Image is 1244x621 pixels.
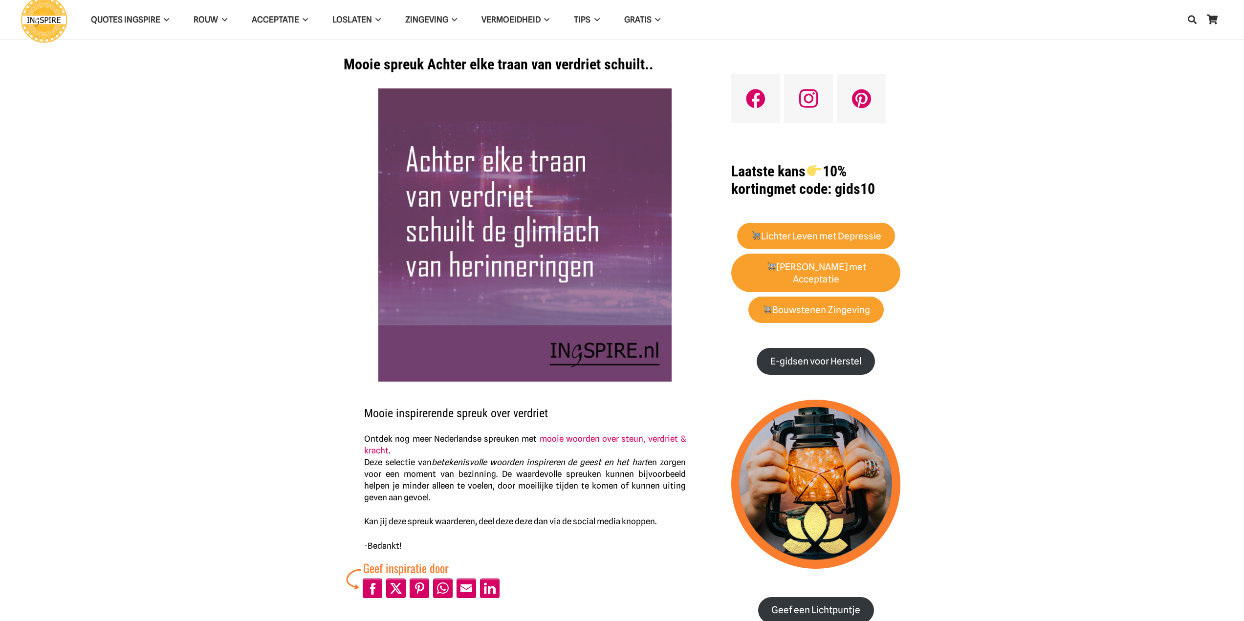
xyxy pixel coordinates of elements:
a: mooie woorden over steun, verdriet & kracht [364,434,686,455]
li: X (Twitter) [384,577,408,600]
a: Zoeken [1182,7,1202,32]
span: GRATIS Menu [652,7,660,32]
li: WhatsApp [431,577,455,600]
span: ROUW [194,15,218,24]
h2: Mooie inspirerende spreuk over verdriet [364,394,686,420]
img: 🛒 [751,231,761,240]
strong: Lichter Leven met Depressie [751,231,882,242]
a: Instagram [784,74,833,123]
strong: Bouwstenen Zingeving [762,304,871,316]
span: Zingeving [405,15,448,24]
img: 👉 [807,163,822,178]
span: QUOTES INGSPIRE Menu [160,7,169,32]
a: E-gidsen voor Herstel [757,348,875,375]
a: 🛒Bouwstenen Zingeving [748,297,884,323]
span: QUOTES INGSPIRE [91,15,160,24]
p: . [364,433,686,503]
span: TIPS Menu [590,7,599,32]
strong: E-gidsen voor Herstel [770,356,862,367]
span: Deze selectie van en zorgen voor een moment van bezinning. De waardevolle spreuken kunnen bijvoor... [364,457,686,502]
a: 🛒Lichter Leven met Depressie [737,223,895,250]
a: TIPSTIPS Menu [562,7,611,32]
h1: met code: gids10 [731,163,900,198]
strong: [PERSON_NAME] met Acceptatie [766,261,866,285]
strong: Laatste kans 10% korting [731,163,846,197]
em: betekenisvolle woorden inspireren de geest en het hart [432,457,648,467]
span: Loslaten [332,15,372,24]
a: VERMOEIDHEIDVERMOEIDHEID Menu [469,7,562,32]
span: Acceptatie [252,15,299,24]
img: Mooie spreuk: Achter elke traan van verdriet schuilt.. [378,88,672,382]
a: GRATISGRATIS Menu [612,7,673,32]
strong: Geef een Lichtpuntje [771,604,860,616]
div: Geef inspiratie door [363,559,502,577]
a: Mail to Email This [457,578,476,598]
img: lichtpuntjes voor in donkere tijden [731,400,900,569]
span: Acceptatie Menu [299,7,308,32]
span: VERMOEIDHEID [481,15,541,24]
a: Share to LinkedIn [480,578,500,598]
li: Facebook [361,577,384,600]
a: 🛒[PERSON_NAME] met Acceptatie [731,254,900,293]
span: Kan jij deze spreuk waarderen, deel deze deze dan via de social media knoppen. [364,516,656,526]
a: Post to X (Twitter) [386,578,406,598]
li: Pinterest [408,577,431,600]
span: -Bedankt! [364,541,402,551]
span: ROUW Menu [218,7,227,32]
span: Ontdek nog meer Nederlandse spreuken met [364,434,537,444]
img: 🛒 [763,304,772,314]
img: 🛒 [766,261,776,271]
a: ROUWROUW Menu [181,7,239,32]
li: LinkedIn [478,577,502,600]
a: AcceptatieAcceptatie Menu [240,7,320,32]
span: TIPS [574,15,590,24]
a: QUOTES INGSPIREQUOTES INGSPIRE Menu [79,7,181,32]
a: ZingevingZingeving Menu [393,7,469,32]
a: Pinterest [837,74,886,123]
a: Facebook [731,74,780,123]
h1: Mooie spreuk Achter elke traan van verdriet schuilt.. [344,56,707,73]
a: Share to Facebook [363,578,382,598]
li: Email This [455,577,478,600]
span: Loslaten Menu [372,7,381,32]
span: Zingeving Menu [448,7,457,32]
span: GRATIS [624,15,652,24]
a: LoslatenLoslaten Menu [320,7,393,32]
span: VERMOEIDHEID Menu [541,7,549,32]
a: Share to WhatsApp [433,578,453,598]
a: Pin to Pinterest [410,578,429,598]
